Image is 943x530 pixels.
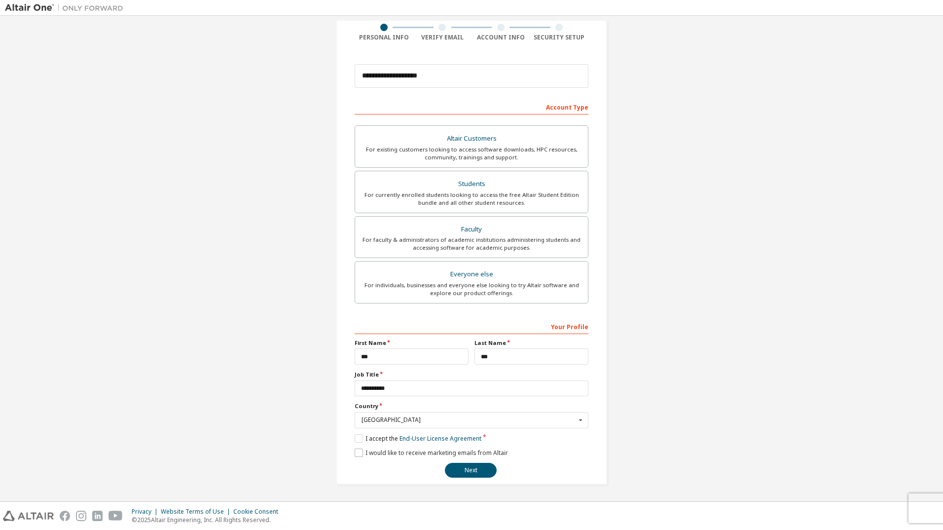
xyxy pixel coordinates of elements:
[362,417,576,423] div: [GEOGRAPHIC_DATA]
[233,508,284,516] div: Cookie Consent
[361,132,582,146] div: Altair Customers
[355,318,588,334] div: Your Profile
[355,34,413,41] div: Personal Info
[413,34,472,41] div: Verify Email
[355,402,588,410] label: Country
[60,511,70,521] img: facebook.svg
[399,434,481,443] a: End-User License Agreement
[355,371,588,379] label: Job Title
[161,508,233,516] div: Website Terms of Use
[355,99,588,114] div: Account Type
[361,191,582,207] div: For currently enrolled students looking to access the free Altair Student Edition bundle and all ...
[132,508,161,516] div: Privacy
[474,339,588,347] label: Last Name
[76,511,86,521] img: instagram.svg
[355,434,481,443] label: I accept the
[361,236,582,252] div: For faculty & administrators of academic institutions administering students and accessing softwa...
[132,516,284,524] p: © 2025 Altair Engineering, Inc. All Rights Reserved.
[471,34,530,41] div: Account Info
[530,34,589,41] div: Security Setup
[361,281,582,297] div: For individuals, businesses and everyone else looking to try Altair software and explore our prod...
[109,511,123,521] img: youtube.svg
[355,339,469,347] label: First Name
[5,3,128,13] img: Altair One
[3,511,54,521] img: altair_logo.svg
[361,177,582,191] div: Students
[445,463,497,478] button: Next
[355,449,508,457] label: I would like to receive marketing emails from Altair
[361,223,582,236] div: Faculty
[361,146,582,161] div: For existing customers looking to access software downloads, HPC resources, community, trainings ...
[361,267,582,281] div: Everyone else
[92,511,103,521] img: linkedin.svg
